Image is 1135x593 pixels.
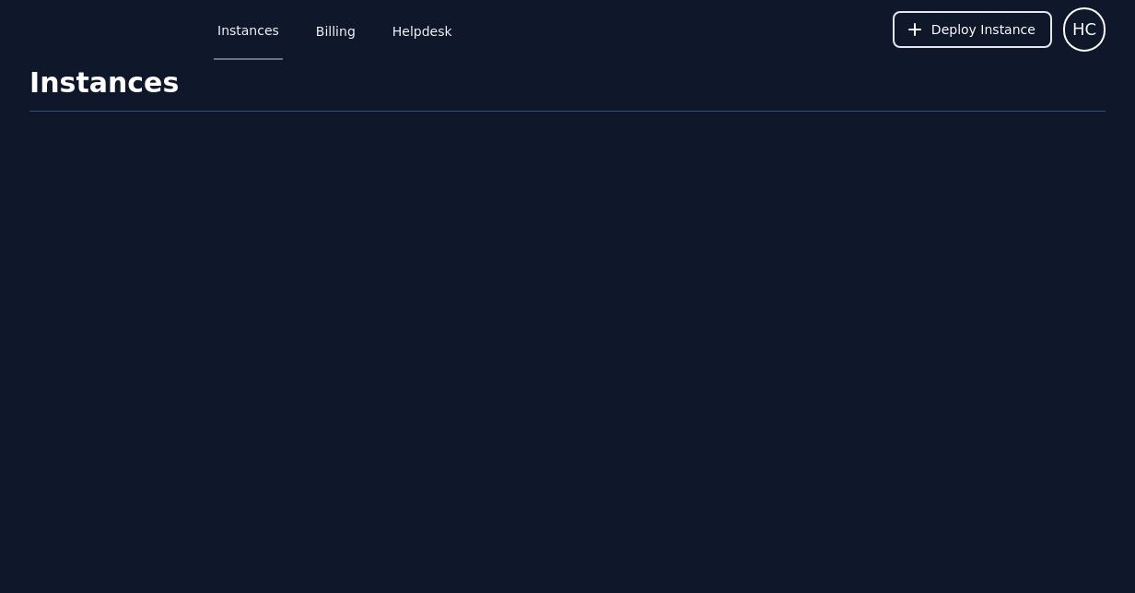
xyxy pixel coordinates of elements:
[29,66,1106,112] h1: Instances
[893,11,1052,48] button: Deploy Instance
[1063,7,1106,52] button: User menu
[29,16,162,43] img: Logo
[1072,17,1096,42] span: HC
[931,20,1036,39] span: Deploy Instance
